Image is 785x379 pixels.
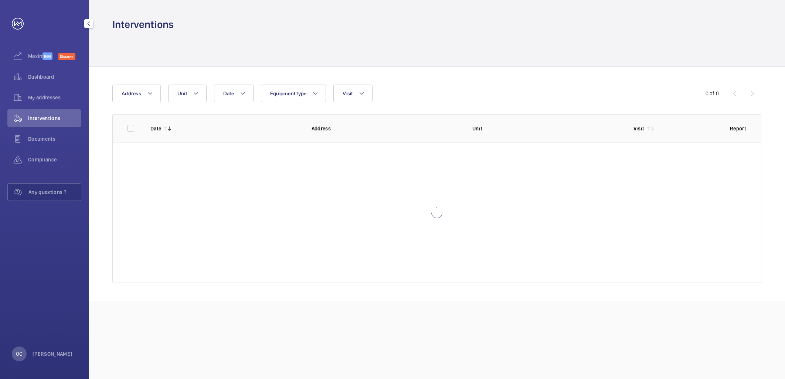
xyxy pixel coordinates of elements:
p: [PERSON_NAME] [33,350,72,358]
p: Unit [472,125,622,132]
p: OG [16,350,23,358]
p: Address [312,125,461,132]
button: Equipment type [261,85,326,102]
span: Date [223,91,234,96]
span: Any questions ? [28,188,81,196]
span: Address [122,91,141,96]
button: Visit [333,85,372,102]
span: Interventions [28,115,81,122]
span: Unit [177,91,187,96]
span: Compliance [28,156,81,163]
div: 0 of 0 [706,90,719,97]
button: Address [112,85,161,102]
span: Maximize [28,52,43,60]
span: Dashboard [28,73,81,81]
span: Equipment type [270,91,307,96]
h1: Interventions [112,18,174,31]
span: Visit [343,91,353,96]
button: Date [214,85,254,102]
span: My addresses [28,94,81,101]
span: Beta [43,52,52,60]
p: Visit [633,125,645,132]
button: Unit [168,85,207,102]
p: Report [730,125,746,132]
span: Documents [28,135,81,143]
p: Date [150,125,161,132]
span: Discover [58,53,75,60]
